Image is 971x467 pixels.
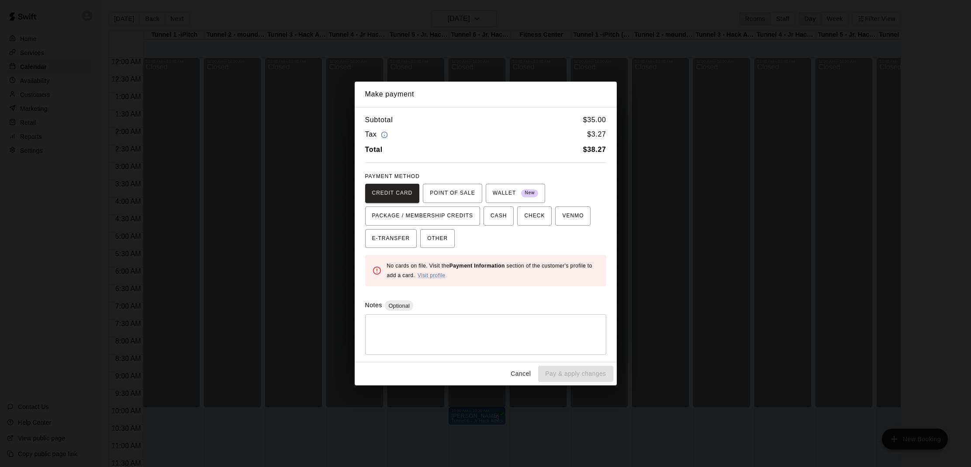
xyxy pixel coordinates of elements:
button: CREDIT CARD [365,184,420,203]
button: PACKAGE / MEMBERSHIP CREDITS [365,206,480,226]
span: VENMO [562,209,584,223]
h6: Tax [365,129,390,141]
span: PAYMENT METHOD [365,173,420,179]
span: New [521,187,538,199]
span: No cards on file. Visit the section of the customer's profile to add a card. [387,263,592,278]
button: POINT OF SALE [423,184,482,203]
button: CASH [484,206,514,226]
span: E-TRANSFER [372,232,410,246]
span: Optional [385,302,413,309]
span: POINT OF SALE [430,186,475,200]
button: WALLET New [486,184,546,203]
span: CREDIT CARD [372,186,413,200]
button: Cancel [507,366,535,382]
h2: Make payment [355,82,617,107]
a: Visit profile [418,272,446,278]
span: CASH [491,209,507,223]
b: $ 38.27 [583,146,606,153]
b: Total [365,146,383,153]
button: CHECK [517,206,552,226]
button: VENMO [555,206,591,226]
span: CHECK [524,209,545,223]
span: OTHER [427,232,448,246]
h6: $ 3.27 [587,129,606,141]
button: OTHER [420,229,455,248]
h6: $ 35.00 [583,114,606,126]
span: WALLET [493,186,539,200]
button: E-TRANSFER [365,229,417,248]
span: PACKAGE / MEMBERSHIP CREDITS [372,209,473,223]
b: Payment Information [449,263,505,269]
h6: Subtotal [365,114,393,126]
label: Notes [365,302,382,309]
